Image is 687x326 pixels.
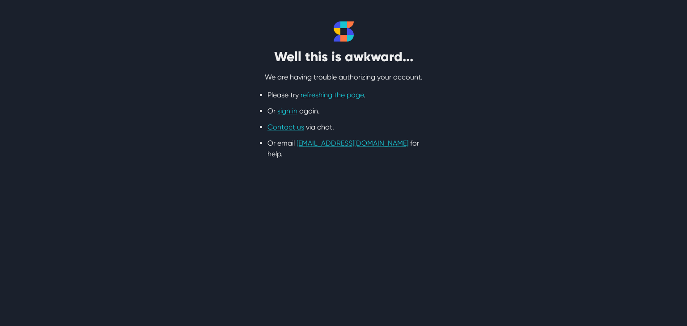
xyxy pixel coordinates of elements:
li: Please try . [267,90,420,100]
li: via chat. [267,122,420,133]
a: sign in [277,107,297,115]
a: [EMAIL_ADDRESS][DOMAIN_NAME] [297,139,408,147]
li: Or email for help. [267,138,420,159]
a: Contact us [267,123,304,131]
h2: Well this is awkward... [232,49,455,65]
li: Or again. [267,106,420,117]
p: We are having trouble authorizing your account. [232,72,455,83]
a: refreshing the page [301,91,364,99]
